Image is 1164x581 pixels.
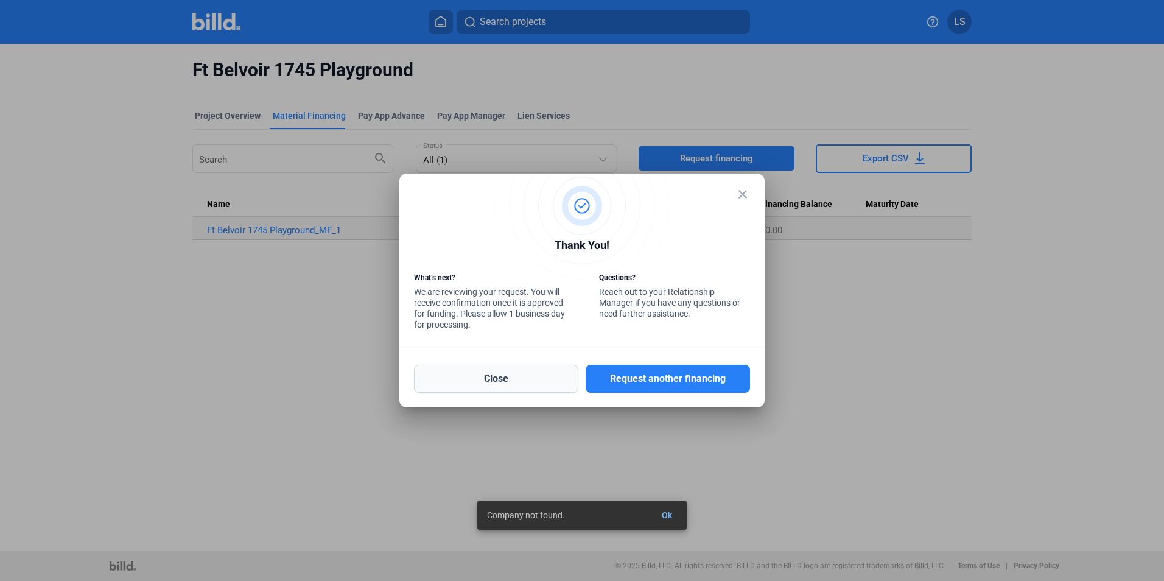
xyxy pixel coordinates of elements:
div: Thank You! [414,237,750,257]
div: Questions? [599,272,750,286]
div: What’s next? [414,272,565,286]
span: Ok [662,510,672,520]
button: Close [414,365,578,393]
div: Reach out to your Relationship Manager if you have any questions or need further assistance. [599,272,750,322]
span: Company not found. [487,509,565,521]
div: We are reviewing your request. You will receive confirmation once it is approved for funding. Ple... [414,272,565,333]
button: Request another financing [586,365,750,393]
mat-icon: close [735,187,750,202]
button: Ok [652,504,682,526]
